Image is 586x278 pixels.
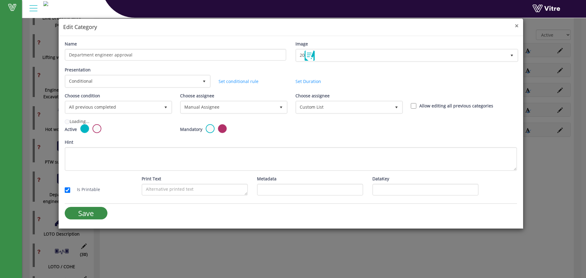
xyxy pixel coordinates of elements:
[66,76,199,87] span: Conditional
[180,92,214,99] label: Choose assignee
[515,21,519,30] span: ×
[296,50,506,61] span: 20
[515,23,519,29] button: Close
[295,92,330,99] label: Choose assignee
[71,186,100,193] label: Is Printable
[296,102,391,113] span: Custom List
[66,102,160,113] span: All previous completed
[160,102,171,113] span: select
[65,92,100,99] label: Choose condition
[65,207,107,219] input: Save
[295,78,321,84] a: Set Duration
[199,76,210,87] span: select
[295,41,308,47] label: Image
[65,67,91,73] label: Presentation
[65,118,363,124] div: Loading...
[65,139,73,146] label: Hint
[63,23,519,31] h4: Edit Category
[391,102,402,113] span: select
[180,126,202,133] label: Mandatory
[305,51,315,61] img: WizardIcon20.png
[257,175,277,182] label: Metadata
[219,78,259,84] a: Set conditional rule
[142,175,161,182] label: Print Text
[372,175,389,182] label: DataKey
[65,126,77,133] label: Active
[181,102,276,113] span: Manual Assignee
[65,41,77,47] label: Name
[276,102,287,113] span: select
[419,103,493,109] label: Allow editing all previous categories
[506,50,517,61] span: select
